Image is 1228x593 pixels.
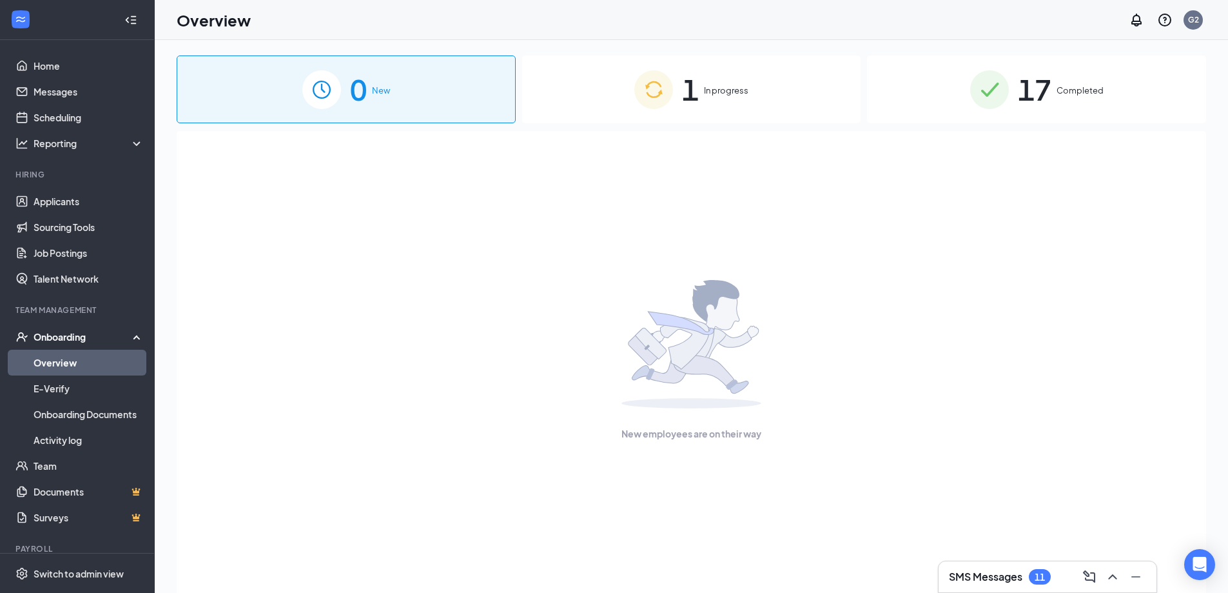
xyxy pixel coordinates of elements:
[34,453,144,479] a: Team
[34,53,144,79] a: Home
[1105,569,1120,585] svg: ChevronUp
[1128,569,1144,585] svg: Minimize
[34,567,124,580] div: Switch to admin view
[34,330,133,343] div: Onboarding
[15,543,141,554] div: Payroll
[1129,12,1144,28] svg: Notifications
[34,137,144,150] div: Reporting
[1184,549,1215,580] div: Open Intercom Messenger
[1035,572,1045,583] div: 11
[124,14,137,26] svg: Collapse
[34,266,144,292] a: Talent Network
[1126,567,1146,587] button: Minimize
[1079,567,1100,587] button: ComposeMessage
[34,505,144,530] a: SurveysCrown
[34,401,144,427] a: Onboarding Documents
[1188,14,1199,25] div: G2
[34,350,144,376] a: Overview
[177,9,251,31] h1: Overview
[1057,84,1104,97] span: Completed
[34,376,144,401] a: E-Verify
[621,427,761,441] span: New employees are on their way
[14,13,27,26] svg: WorkstreamLogo
[34,479,144,505] a: DocumentsCrown
[34,188,144,214] a: Applicants
[15,169,141,180] div: Hiring
[15,305,141,316] div: Team Management
[34,214,144,240] a: Sourcing Tools
[1102,567,1123,587] button: ChevronUp
[15,137,28,150] svg: Analysis
[1082,569,1097,585] svg: ComposeMessage
[1018,67,1051,112] span: 17
[34,240,144,266] a: Job Postings
[34,79,144,105] a: Messages
[372,84,390,97] span: New
[949,570,1022,584] h3: SMS Messages
[34,427,144,453] a: Activity log
[682,67,699,112] span: 1
[34,105,144,130] a: Scheduling
[350,67,367,112] span: 0
[704,84,748,97] span: In progress
[1157,12,1173,28] svg: QuestionInfo
[15,567,28,580] svg: Settings
[15,330,28,343] svg: UserCheck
